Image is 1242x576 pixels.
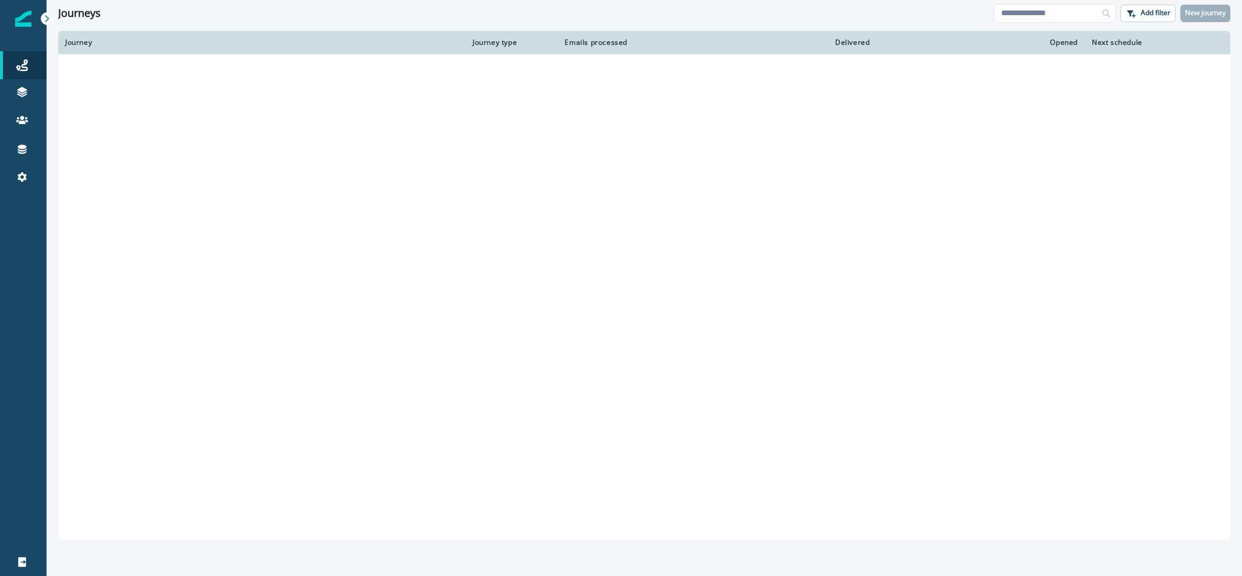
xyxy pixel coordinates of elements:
div: Delivered [641,38,870,47]
div: Opened [883,38,1078,47]
p: New journey [1185,9,1226,17]
button: Add filter [1120,5,1176,22]
div: Journey type [473,38,546,47]
div: Journey [65,38,459,47]
div: Next schedule [1092,38,1194,47]
img: Inflection [15,10,31,27]
button: New journey [1180,5,1230,22]
h1: Journeys [58,7,101,20]
div: Emails processed [560,38,627,47]
p: Add filter [1141,9,1170,17]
